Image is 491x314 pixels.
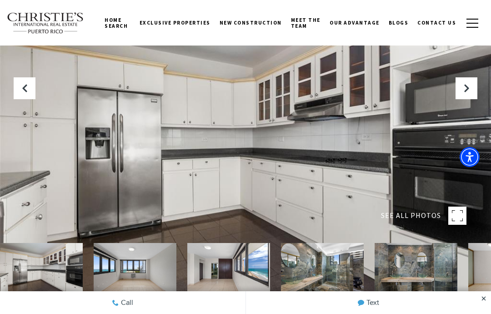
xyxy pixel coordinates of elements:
a: Blogs [384,11,413,34]
a: Meet the Team [286,9,325,37]
button: Previous Slide [14,77,35,99]
button: Next Slide [456,77,477,99]
img: Christie's International Real Estate text transparent background [7,12,84,34]
span: SEE ALL PHOTOS [381,210,441,222]
span: Our Advantage [330,20,380,26]
img: 1501 ASHFORD AVENUE Unit: 10B [375,243,457,293]
span: New Construction [220,20,282,26]
span: Blogs [389,20,409,26]
img: 1501 ASHFORD AVENUE Unit: 10B [94,243,176,293]
span: Exclusive Properties [140,20,210,26]
a: New Construction [215,11,286,34]
button: button [461,10,484,36]
a: Home Search [100,9,135,37]
span: Contact Us [417,20,456,26]
a: Our Advantage [325,11,384,34]
div: Accessibility Menu [460,147,480,167]
a: Exclusive Properties [135,11,215,34]
img: 1501 ASHFORD AVENUE Unit: 10B [187,243,270,293]
img: 1501 ASHFORD AVENUE Unit: 10B [281,243,364,293]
